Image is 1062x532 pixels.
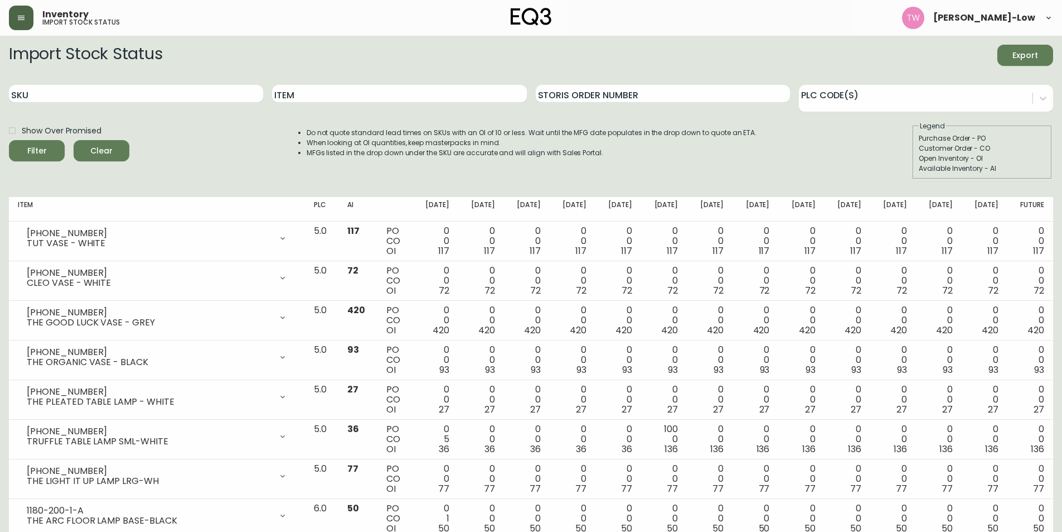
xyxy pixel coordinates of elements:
[939,443,953,456] span: 136
[919,121,946,131] legend: Legend
[421,424,449,454] div: 0 5
[338,197,377,222] th: AI
[604,464,632,494] div: 0 0
[305,420,338,459] td: 5.0
[621,245,632,257] span: 117
[386,345,403,375] div: PO CO
[530,443,541,456] span: 36
[305,222,338,261] td: 5.0
[833,266,861,296] div: 0 0
[347,264,358,277] span: 72
[386,482,396,495] span: OI
[971,305,998,336] div: 0 0
[733,197,778,222] th: [DATE]
[650,305,678,336] div: 0 0
[386,245,396,257] span: OI
[988,284,998,297] span: 72
[307,138,757,148] li: When looking at OI quantities, keep masterpacks in mind.
[787,345,815,375] div: 0 0
[485,363,495,376] span: 93
[559,424,586,454] div: 0 0
[484,245,495,257] span: 117
[347,383,358,396] span: 27
[687,197,733,222] th: [DATE]
[851,284,861,297] span: 72
[942,403,953,416] span: 27
[741,226,769,256] div: 0 0
[530,482,541,495] span: 77
[778,197,824,222] th: [DATE]
[833,305,861,336] div: 0 0
[421,385,449,415] div: 0 0
[622,363,632,376] span: 93
[650,266,678,296] div: 0 0
[433,324,449,337] span: 420
[439,363,449,376] span: 93
[42,19,120,26] h5: import stock status
[27,387,271,397] div: [PHONE_NUMBER]
[919,154,1046,164] div: Open Inventory - OI
[513,345,541,375] div: 0 0
[650,464,678,494] div: 0 0
[850,245,861,257] span: 117
[347,343,359,356] span: 93
[971,424,998,454] div: 0 0
[18,345,296,370] div: [PHONE_NUMBER]THE ORGANIC VASE - BLACK
[576,443,586,456] span: 36
[576,363,586,376] span: 93
[307,128,757,138] li: Do not quote standard lead times on SKUs with an OI of 10 or less. Wait until the MFG date popula...
[1016,464,1044,494] div: 0 0
[925,385,953,415] div: 0 0
[799,324,816,337] span: 420
[439,443,449,456] span: 36
[604,385,632,415] div: 0 0
[896,403,907,416] span: 27
[759,482,770,495] span: 77
[27,476,271,486] div: THE LIGHT IT UP LAMP LRG-WH
[896,482,907,495] span: 77
[1016,305,1044,336] div: 0 0
[27,426,271,437] div: [PHONE_NUMBER]
[18,385,296,409] div: [PHONE_NUMBER]THE PLEATED TABLE LAMP - WHITE
[919,143,1046,154] div: Customer Order - CO
[896,284,907,297] span: 72
[575,482,586,495] span: 77
[667,284,678,297] span: 72
[559,266,586,296] div: 0 0
[925,305,953,336] div: 0 0
[305,341,338,380] td: 5.0
[741,266,769,296] div: 0 0
[386,266,403,296] div: PO CO
[347,502,359,515] span: 50
[650,226,678,256] div: 0 0
[524,324,541,337] span: 420
[804,245,816,257] span: 117
[604,424,632,454] div: 0 0
[484,482,495,495] span: 77
[27,357,271,367] div: THE ORGANIC VASE - BLACK
[714,363,724,376] span: 93
[1007,197,1053,222] th: Future
[641,197,687,222] th: [DATE]
[667,482,678,495] span: 77
[925,424,953,454] div: 0 0
[833,345,861,375] div: 0 0
[760,363,770,376] span: 93
[710,443,724,456] span: 136
[18,464,296,488] div: [PHONE_NUMBER]THE LIGHT IT UP LAMP LRG-WH
[576,284,586,297] span: 72
[27,506,271,516] div: 1180-200-1-A
[987,482,998,495] span: 77
[484,443,495,456] span: 36
[806,363,816,376] span: 93
[879,266,907,296] div: 0 0
[18,504,296,528] div: 1180-200-1-ATHE ARC FLOOR LAMP BASE-BLACK
[467,226,495,256] div: 0 0
[413,197,458,222] th: [DATE]
[484,284,495,297] span: 72
[307,148,757,158] li: MFGs listed in the drop down under the SKU are accurate and will align with Sales Portal.
[513,226,541,256] div: 0 0
[27,144,47,158] div: Filter
[851,363,861,376] span: 93
[971,345,998,375] div: 0 0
